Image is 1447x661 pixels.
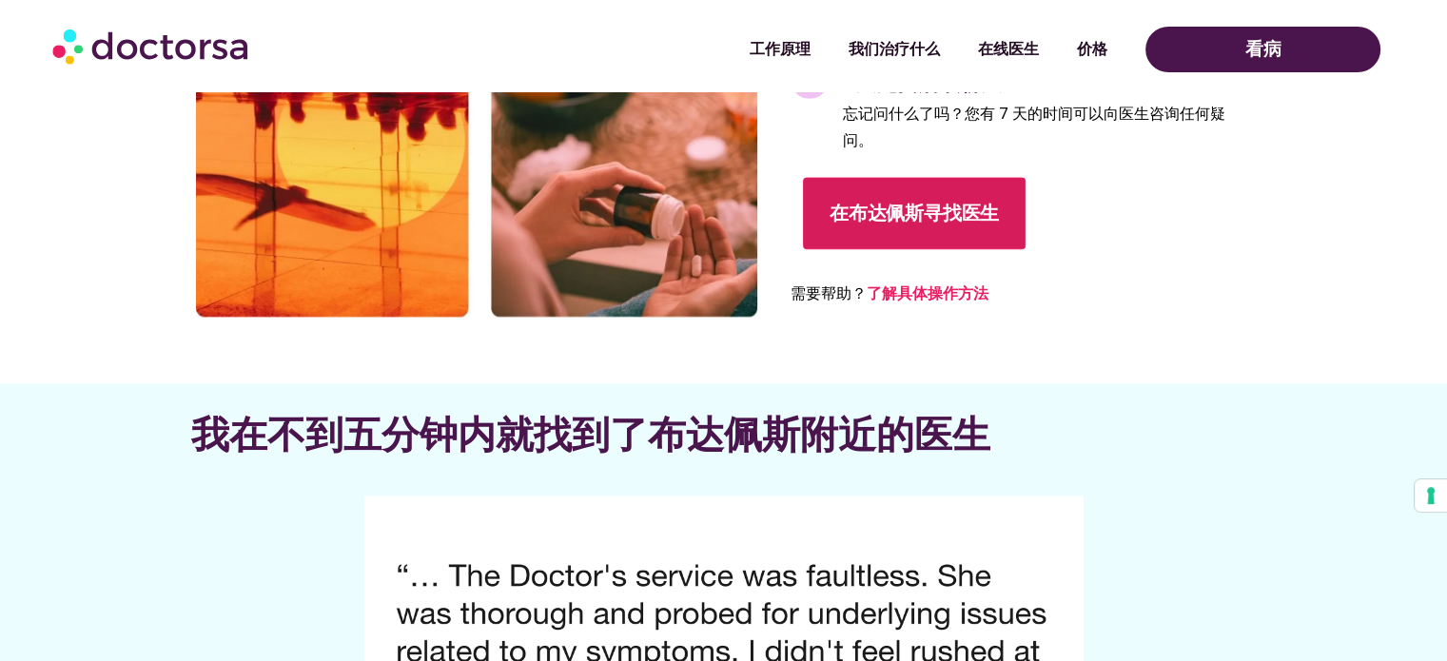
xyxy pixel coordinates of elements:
a: 价格 [1058,28,1126,71]
nav: 菜单 [381,28,1126,71]
a: 在线医生 [959,28,1058,71]
font: 价格 [1077,38,1107,60]
font: 在线医生 [978,38,1039,60]
font: 工作原理 [750,38,811,60]
a: 工作原理 [731,28,830,71]
button: 您对追踪技术的同意偏好 [1415,479,1447,512]
a: 了解具体操作方法 [867,282,988,304]
font: 看病 [1245,36,1281,62]
font: 在布达佩斯寻找医生 [829,200,998,226]
font: 忘记问什么了吗？您有 7 天的时间可以向医生咨询任何疑问。 [843,103,1225,151]
font: 需要帮助？ [791,282,867,304]
a: 看病 [1145,27,1380,72]
a: 我们治疗什么 [830,28,959,71]
font: 我在不到五分钟内就找到了布达佩斯附近的医生 [191,408,990,461]
a: 在布达佩斯寻找医生 [803,177,1026,249]
font: 我们治疗什么 [849,38,940,60]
